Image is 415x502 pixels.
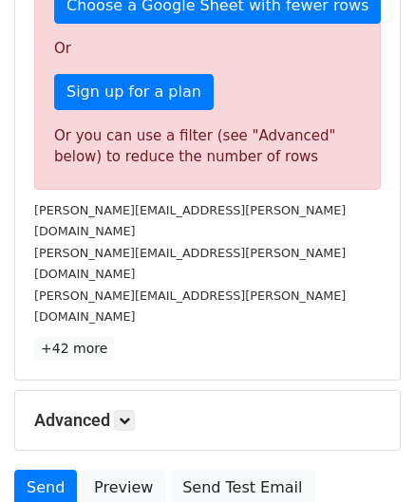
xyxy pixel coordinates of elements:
h5: Advanced [34,410,381,431]
small: [PERSON_NAME][EMAIL_ADDRESS][PERSON_NAME][DOMAIN_NAME] [34,203,346,239]
p: Or [54,39,361,59]
div: Or you can use a filter (see "Advanced" below) to reduce the number of rows [54,125,361,168]
iframe: Chat Widget [320,411,415,502]
small: [PERSON_NAME][EMAIL_ADDRESS][PERSON_NAME][DOMAIN_NAME] [34,288,346,325]
a: +42 more [34,337,114,361]
a: Sign up for a plan [54,74,214,110]
small: [PERSON_NAME][EMAIL_ADDRESS][PERSON_NAME][DOMAIN_NAME] [34,246,346,282]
